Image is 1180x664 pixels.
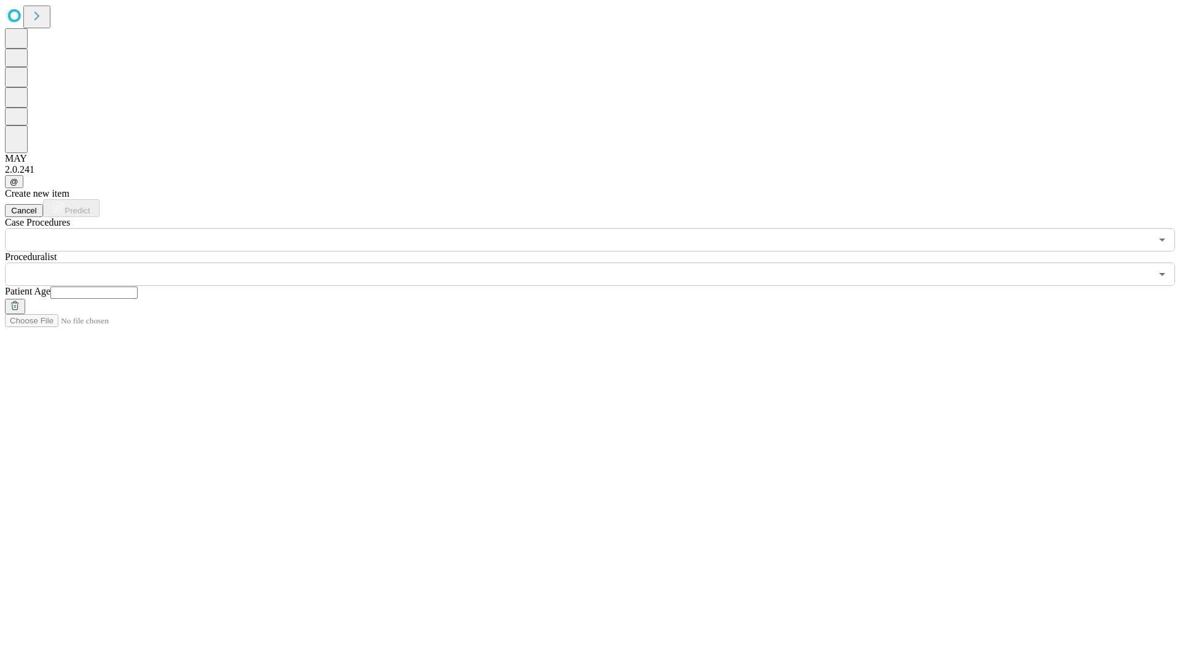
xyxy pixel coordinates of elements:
[5,251,57,262] span: Proceduralist
[65,206,90,215] span: Predict
[5,164,1175,175] div: 2.0.241
[5,175,23,188] button: @
[5,188,69,199] span: Create new item
[11,206,37,215] span: Cancel
[5,153,1175,164] div: MAY
[43,199,100,217] button: Predict
[1154,231,1171,248] button: Open
[1154,266,1171,283] button: Open
[5,204,43,217] button: Cancel
[10,177,18,186] span: @
[5,286,50,296] span: Patient Age
[5,217,70,227] span: Scheduled Procedure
